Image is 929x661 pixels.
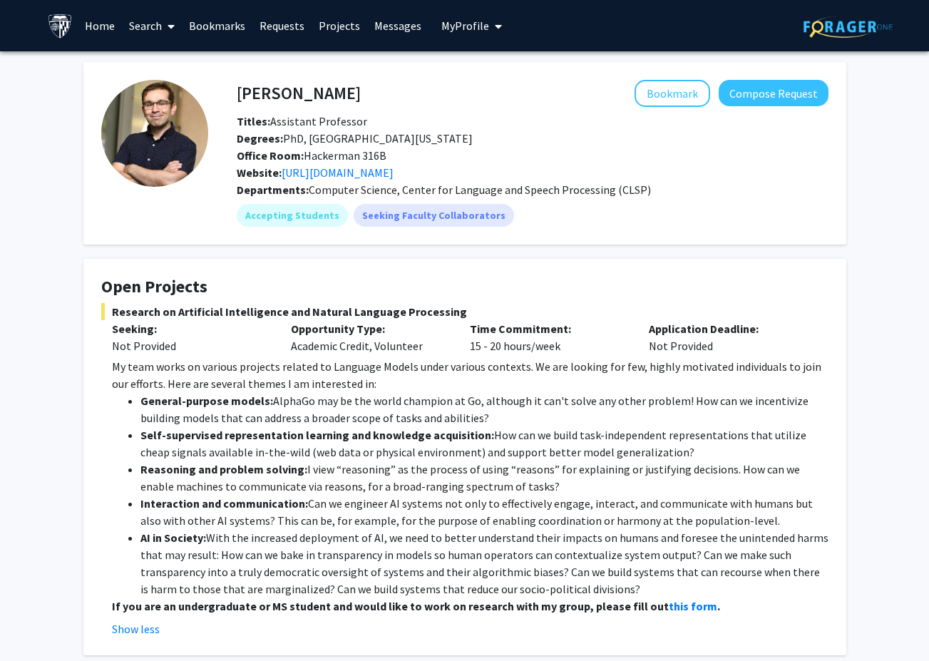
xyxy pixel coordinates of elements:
b: Office Room: [237,148,304,163]
strong: . [717,599,720,613]
h4: Open Projects [101,277,828,297]
a: Opens in a new tab [282,165,394,180]
iframe: Chat [11,597,61,650]
a: this form [669,599,717,613]
font: Assistant Professor [237,114,367,128]
p: Application Deadline: [649,320,806,337]
font: Not Provided [649,339,713,353]
p: My team works on various projects related to Language Models under various contexts. We are looki... [112,358,828,392]
strong: General-purpose models: [140,394,273,408]
font: My Profile [441,19,489,33]
li: AlphaGo may be the world champion at Go, although it can't solve any other problem! How can we in... [140,392,828,426]
li: How can we build task-independent representations that utilize cheap signals available in-the-wil... [140,426,828,461]
b: Titles: [237,114,270,128]
strong: Self-supervised representation learning and knowledge acquisition: [140,428,494,442]
p: Opportunity Type: [291,320,448,337]
img: ForagerOne Logo [804,16,893,38]
b: Website: [237,165,282,180]
p: Time Commitment: [470,320,627,337]
a: Home [78,1,122,51]
span: Computer Science, Center for Language and Speech Processing (CLSP) [309,183,651,197]
a: Requests [252,1,312,51]
a: Messages [367,1,428,51]
font: Academic Credit, Volunteer [291,339,423,353]
font: Seeking Faculty Collaborators [362,208,505,223]
a: Projects [312,1,367,51]
li: I view “reasoning” as the process of using “reasons” for explaining or justifying decisions. How ... [140,461,828,495]
button: Add Daniel Khashabi to Bookmarks [635,80,710,107]
li: With the increased deployment of AI, we need to better understand their impacts on humans and for... [140,529,828,598]
b: Degrees: [237,131,283,145]
font: 15 - 20 hours/week [470,339,560,353]
p: Seeking: [112,320,270,337]
button: Show less [112,620,160,637]
img: Profile Picture [101,80,208,187]
strong: AI in Society: [140,531,206,545]
h4: [PERSON_NAME] [237,80,361,106]
font: Hackerman 316B [237,148,386,163]
div: Not Provided [112,337,270,354]
a: Bookmarks [182,1,252,51]
button: Compose Request to Daniel Khashabi [719,80,828,106]
li: Can we engineer AI systems not only to effectively engage, interact, and communicate with humans ... [140,495,828,529]
strong: Reasoning and problem solving: [140,462,307,476]
img: Johns Hopkins University Logo [48,14,73,39]
font: PhD, [GEOGRAPHIC_DATA][US_STATE] [237,131,473,145]
font: Requests [260,19,304,33]
b: Departments: [237,183,309,197]
strong: If you are an undergraduate or MS student and would like to work on research with my group, pleas... [112,599,669,613]
strong: Interaction and communication: [140,496,308,511]
font: Accepting Students [245,208,339,223]
font: Search [129,19,162,33]
span: Research on Artificial Intelligence and Natural Language Processing [101,303,828,320]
